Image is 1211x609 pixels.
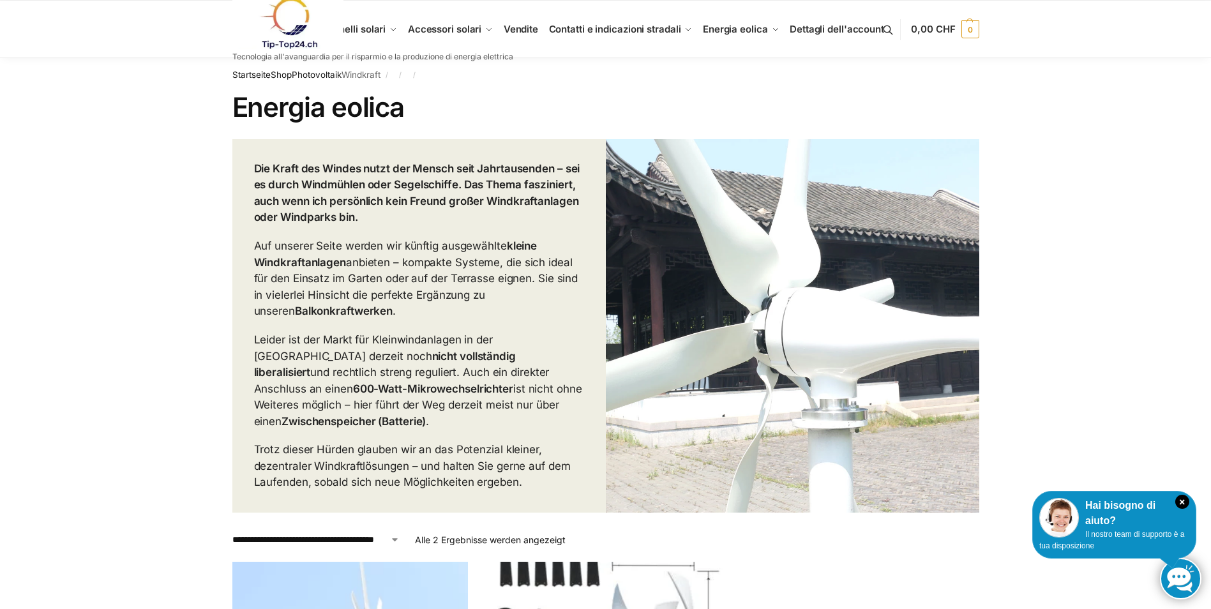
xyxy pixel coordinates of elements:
a: Vendite [498,1,543,58]
a: Shop [271,70,292,80]
p: Trotz dieser Hürden glauben wir an das Potenzial kleiner, dezentraler Windkraftlösungen – und hal... [254,442,584,491]
a: Photovoltaik [292,70,342,80]
select: Ordina in negozio [232,533,400,546]
p: Tecnologia all'avanguardia per il risparmio e la produzione di energia elettrica [232,53,513,61]
img: Mini Wind Turbine [606,139,979,513]
div: Hai bisogno di aiuto? [1039,498,1189,529]
font: Alle 2 Ergebnisse werden angezeigt [415,534,566,545]
font: Windkraft [232,70,380,80]
p: Auf unserer Seite werden wir künftig ausgewählte anbieten – kompakte Systeme, die sich ideal für ... [254,238,584,320]
a: Startseite [232,70,271,80]
p: Leider ist der Markt für Kleinwindanlagen in der [GEOGRAPHIC_DATA] derzeit noch und rechtlich str... [254,332,584,430]
strong: 600-Watt-Mikrowechselrichter [353,382,513,395]
h1: Energia eolica [232,91,979,123]
strong: Zwischenspeicher (Batterie) [282,415,426,428]
strong: Die Kraft des Windes nutzt der Mensch seit Jahrtausenden – sei es durch Windmühlen oder Segelschi... [254,162,580,224]
nav: Pangrattato [232,58,979,91]
span: / [407,70,421,80]
strong: Balkonkraftwerken [295,304,393,317]
span: Il nostro team di supporto è a tua disposizione [1039,530,1184,550]
span: Vendite [504,23,538,35]
span: Dettagli dell'account [790,23,884,35]
img: Servizio clienti [1039,498,1079,538]
span: / [380,70,394,80]
a: Dettagli dell'account [785,1,889,58]
span: Contatti e indicazioni stradali [549,23,681,35]
span: / [394,70,407,80]
span: Energia eolica [703,23,768,35]
span: 0 [961,20,979,38]
span: 0,00 CHF [911,23,955,35]
a: 0,00 CHF 0 [911,10,979,49]
strong: kleine Windkraftanlagen [254,239,538,269]
a: Energia eolica [698,1,785,58]
a: Contatti e indicazioni stradali [543,1,697,58]
i: Schließen [1175,495,1189,509]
